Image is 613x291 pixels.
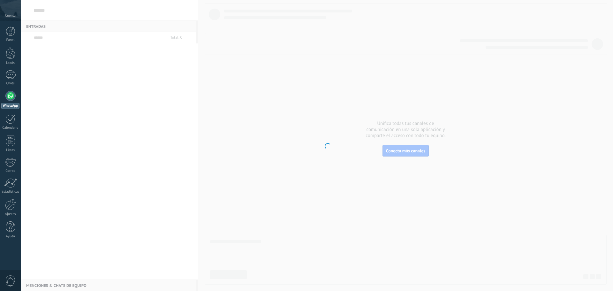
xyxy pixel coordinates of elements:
[1,234,20,239] div: Ayuda
[1,148,20,152] div: Listas
[1,103,19,109] div: WhatsApp
[1,190,20,194] div: Estadísticas
[1,169,20,173] div: Correo
[1,212,20,216] div: Ajustes
[5,14,16,18] span: Cuenta
[1,126,20,130] div: Calendario
[1,38,20,42] div: Panel
[1,61,20,65] div: Leads
[1,81,20,86] div: Chats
